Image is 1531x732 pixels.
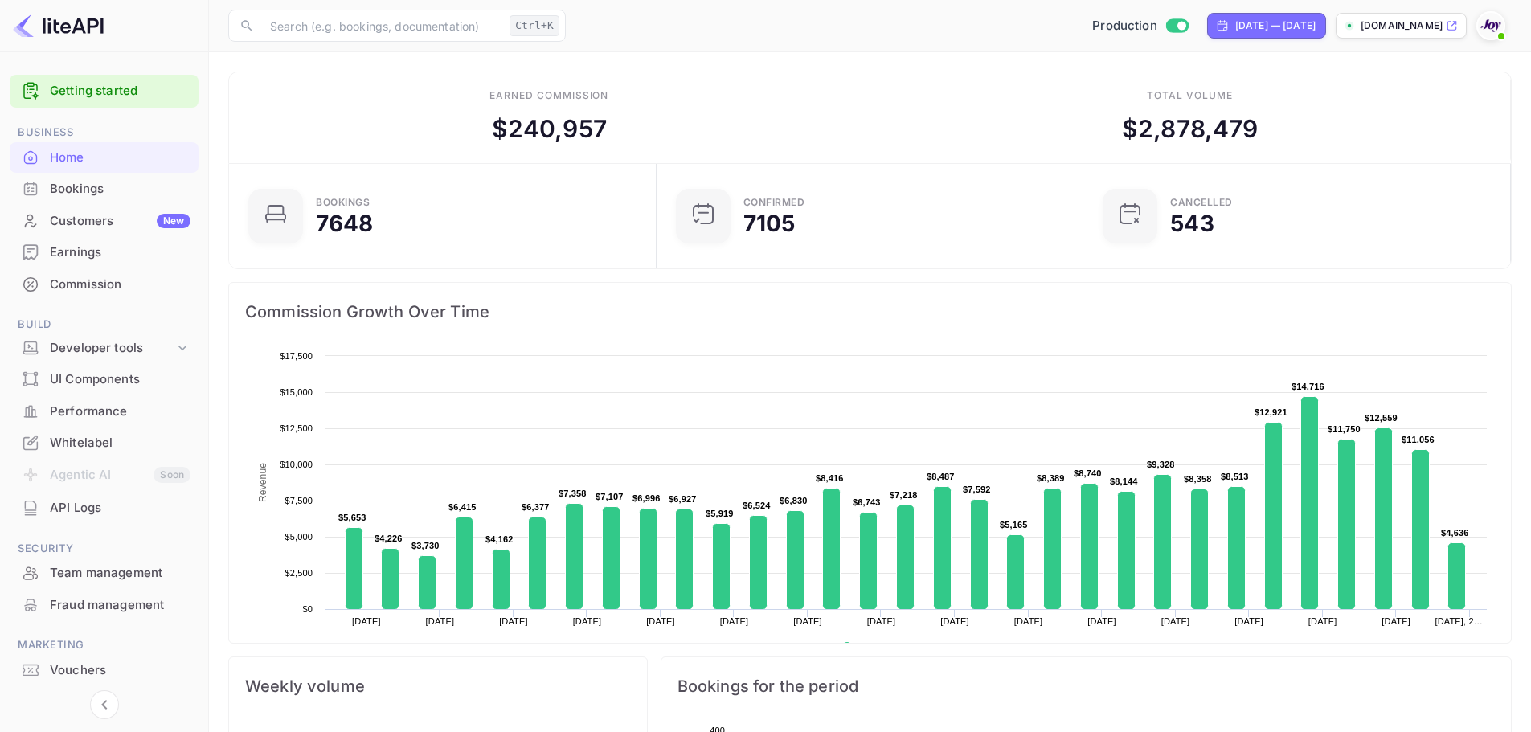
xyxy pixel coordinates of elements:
text: $9,328 [1147,460,1175,469]
div: Bookings [50,180,190,198]
a: CustomersNew [10,206,199,235]
span: Weekly volume [245,673,631,699]
text: [DATE] [1308,616,1337,626]
div: $ 2,878,479 [1122,111,1259,147]
text: $8,740 [1074,468,1102,478]
text: $8,416 [816,473,844,483]
div: Confirmed [743,198,805,207]
div: Fraud management [10,590,199,621]
div: Bookings [316,198,370,207]
text: [DATE] [1161,616,1190,626]
text: $12,559 [1365,413,1398,423]
text: $7,358 [559,489,587,498]
text: $7,218 [890,490,918,500]
span: Commission Growth Over Time [245,299,1495,325]
text: $7,592 [963,485,991,494]
text: $7,500 [285,496,313,505]
text: $6,743 [853,497,881,507]
text: [DATE] [720,616,749,626]
span: Business [10,124,199,141]
text: $2,500 [285,568,313,578]
div: 543 [1170,212,1214,235]
text: $10,000 [280,460,313,469]
a: Getting started [50,82,190,100]
text: $6,524 [743,501,771,510]
text: $6,996 [632,493,661,503]
div: API Logs [10,493,199,524]
text: [DATE], 2… [1435,616,1483,626]
div: Developer tools [50,339,174,358]
div: Earnings [50,243,190,262]
text: [DATE] [1087,616,1116,626]
text: [DATE] [793,616,822,626]
text: Revenue [257,463,268,502]
div: Vouchers [10,655,199,686]
div: Whitelabel [50,434,190,452]
div: 7648 [316,212,374,235]
div: $ 240,957 [492,111,607,147]
a: Team management [10,558,199,587]
text: $6,927 [669,494,697,504]
div: Switch to Sandbox mode [1086,17,1194,35]
div: Earned commission [489,88,608,103]
a: API Logs [10,493,199,522]
text: [DATE] [426,616,455,626]
text: $5,653 [338,513,366,522]
text: $11,056 [1402,435,1435,444]
text: $6,377 [522,502,550,512]
div: Home [10,142,199,174]
text: $5,919 [706,509,734,518]
text: [DATE] [573,616,602,626]
div: New [157,214,190,228]
div: Click to change the date range period [1207,13,1326,39]
a: Bookings [10,174,199,203]
text: $15,000 [280,387,313,397]
div: Vouchers [50,661,190,680]
a: Fraud management [10,590,199,620]
text: $4,636 [1441,528,1469,538]
text: $8,487 [927,472,955,481]
div: Customers [50,212,190,231]
div: UI Components [10,364,199,395]
div: Commission [50,276,190,294]
text: [DATE] [1382,616,1410,626]
span: Security [10,540,199,558]
div: [DATE] — [DATE] [1235,18,1316,33]
div: API Logs [50,499,190,517]
div: Home [50,149,190,167]
div: Earnings [10,237,199,268]
text: $12,500 [280,423,313,433]
text: $4,226 [375,534,403,543]
div: 7105 [743,212,796,235]
div: Developer tools [10,334,199,362]
text: $8,513 [1221,472,1249,481]
button: Collapse navigation [90,690,119,719]
div: Performance [10,396,199,427]
text: [DATE] [646,616,675,626]
text: $5,000 [285,532,313,542]
text: $6,830 [780,496,808,505]
text: [DATE] [1014,616,1043,626]
a: Earnings [10,237,199,267]
a: UI Components [10,364,199,394]
div: Performance [50,403,190,421]
text: [DATE] [499,616,528,626]
div: Whitelabel [10,427,199,459]
text: $12,921 [1255,407,1287,417]
text: Revenue [858,642,899,653]
div: Fraud management [50,596,190,615]
span: Bookings for the period [677,673,1495,699]
text: $5,165 [1000,520,1028,530]
div: Team management [50,564,190,583]
text: $14,716 [1292,382,1324,391]
div: Commission [10,269,199,301]
a: Whitelabel [10,427,199,457]
text: $0 [302,604,313,614]
div: CANCELLED [1170,198,1233,207]
text: $6,415 [448,502,477,512]
div: Ctrl+K [510,15,559,36]
a: Home [10,142,199,172]
text: $8,389 [1037,473,1065,483]
input: Search (e.g. bookings, documentation) [260,10,503,42]
text: $4,162 [485,534,514,544]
